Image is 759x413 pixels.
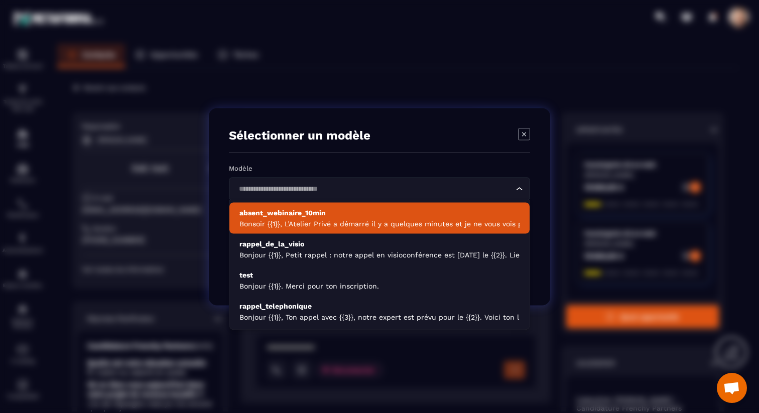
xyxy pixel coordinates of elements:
p: Bonjour {{1}}. Merci pour ton inscription. [239,281,520,291]
input: Search for option [235,183,514,194]
div: rappel_de_la_visio [239,239,520,260]
h4: Sélectionner un modèle [229,128,370,142]
p: rappel_telephonique [239,301,520,311]
div: rappel_telephonique [239,301,520,322]
p: Bonjour {{1}}, Petit rappel : notre appel en visioconférence est [DATE] le {{2}}. Lien de connexi... [239,250,520,260]
p: rappel_de_la_visio [239,239,520,249]
label: Modèle [229,164,252,172]
p: Bonsoir {{1}}, L’Atelier Privé a démarré il y a quelques minutes et je ne vous vois pas connecté(... [239,219,520,229]
p: Bonjour {{1}}, Ton appel avec {{3}}, notre expert est prévu pour le {{2}}. Voici ton lien de RDV ... [239,312,520,322]
a: Ouvrir le chat [717,373,747,403]
div: test [239,270,520,291]
div: absent_webinaire_10min [239,208,520,229]
p: absent_webinaire_10min [239,208,520,218]
p: test [239,270,520,280]
div: Search for option [229,177,530,200]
